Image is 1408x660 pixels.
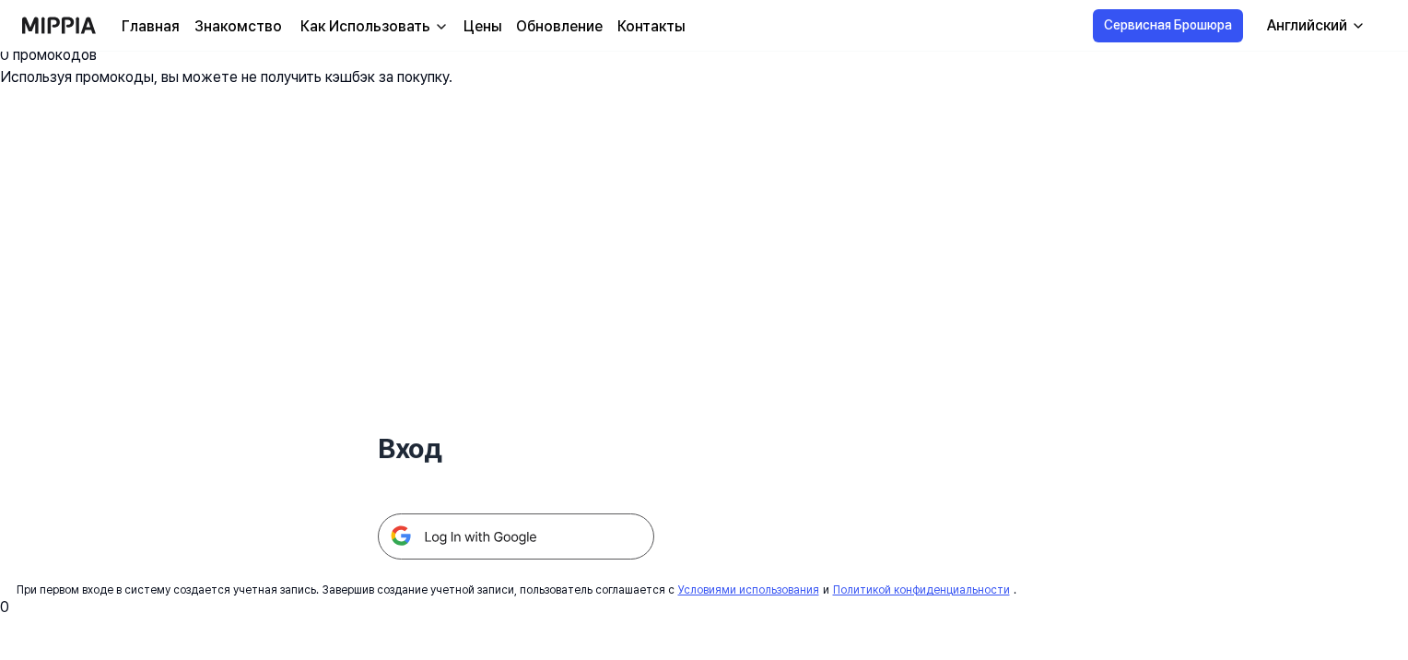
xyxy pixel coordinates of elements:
a: Контакты [617,16,685,38]
a: Знакомство [194,16,282,38]
ya-tr-span: Главная [122,18,180,35]
ya-tr-span: и [823,583,829,596]
ya-tr-span: Вход [378,431,441,465]
ya-tr-span: Английский [1267,17,1347,34]
ya-tr-span: Обновление [516,18,603,35]
ya-tr-span: Сервисная Брошюра [1104,16,1232,35]
a: Условиями использования [678,583,819,596]
a: Цены [463,16,501,38]
a: Главная [122,16,180,38]
ya-tr-span: Как Использовать [300,18,430,35]
button: Английский [1252,7,1377,44]
ya-tr-span: Цены [463,18,501,35]
ya-tr-span: Знакомство [194,18,282,35]
ya-tr-span: Контакты [617,18,685,35]
ya-tr-span: При первом входе в систему создается учетная запись. Завершив создание учетной записи, пользовате... [17,583,675,596]
img: вниз [434,19,449,34]
button: Как Использовать [297,16,449,38]
img: Кнопка входа в Google [378,513,654,560]
button: Сервисная Брошюра [1093,9,1243,42]
a: Политикой конфиденциальности [833,583,1010,596]
ya-tr-span: . [1014,583,1016,596]
a: Обновление [516,16,603,38]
